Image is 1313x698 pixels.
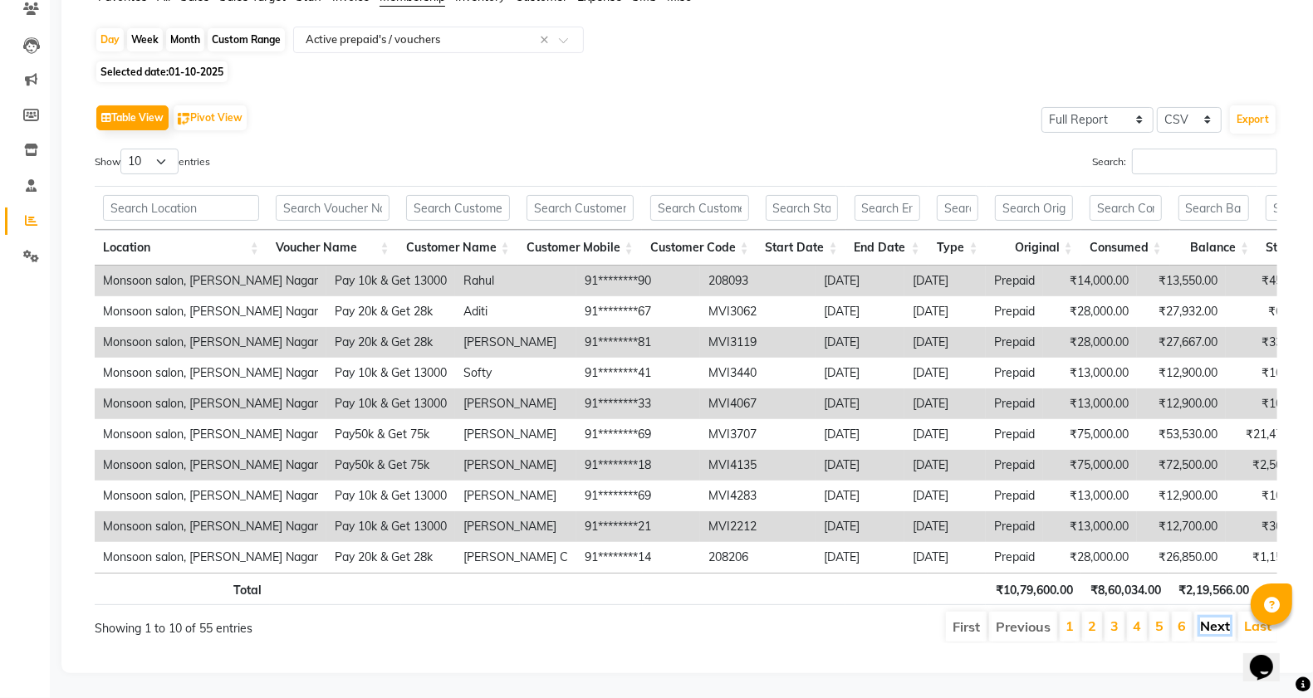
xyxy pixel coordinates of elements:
td: [PERSON_NAME] [455,511,576,542]
td: Pay 10k & Get 13000 [326,481,455,511]
td: ₹12,700.00 [1137,511,1226,542]
td: ₹13,000.00 [1043,511,1137,542]
td: [PERSON_NAME] [455,327,576,358]
div: Day [96,28,124,51]
td: Pay 10k & Get 13000 [326,358,455,388]
td: Monsoon salon, [PERSON_NAME] Nagar [95,296,326,327]
input: Search Customer Mobile [527,195,634,221]
td: ₹13,000.00 [1043,388,1137,419]
td: Prepaid [986,450,1043,481]
td: ₹27,667.00 [1137,327,1226,358]
input: Search Customer Name [406,195,510,221]
td: Pay 10k & Get 13000 [326,266,455,296]
a: 3 [1110,617,1119,634]
td: Monsoon salon, [PERSON_NAME] Nagar [95,419,326,450]
th: Start Date: activate to sort column ascending [757,230,846,266]
td: Pay50k & Get 75k [326,450,455,481]
td: MVI4067 [700,388,816,419]
input: Search End Date [855,195,920,221]
td: [DATE] [904,327,986,358]
td: ₹300.00 [1226,511,1313,542]
td: [DATE] [904,358,986,388]
th: ₹8,60,034.00 [1081,573,1169,605]
div: Custom Range [208,28,285,51]
td: [DATE] [816,266,904,296]
td: ₹13,000.00 [1043,481,1137,511]
td: MVI3440 [700,358,816,388]
label: Show entries [95,149,210,174]
td: Monsoon salon, [PERSON_NAME] Nagar [95,511,326,542]
td: [PERSON_NAME] [455,450,576,481]
td: Prepaid [986,481,1043,511]
td: ₹12,900.00 [1137,481,1226,511]
td: ₹12,900.00 [1137,358,1226,388]
td: Pay50k & Get 75k [326,419,455,450]
td: ₹68.00 [1226,296,1313,327]
td: ₹100.00 [1226,358,1313,388]
td: [DATE] [904,296,986,327]
td: Monsoon salon, [PERSON_NAME] Nagar [95,481,326,511]
span: Clear all [540,32,554,49]
td: MVI3119 [700,327,816,358]
td: ₹12,900.00 [1137,388,1226,419]
td: ₹14,000.00 [1043,266,1137,296]
div: Showing 1 to 10 of 55 entries [95,610,573,637]
td: ₹333.00 [1226,327,1313,358]
td: ₹27,932.00 [1137,296,1226,327]
input: Search: [1132,149,1277,174]
a: Next [1200,617,1230,634]
button: Table View [96,105,169,130]
td: ₹28,000.00 [1043,542,1137,573]
th: Balance: activate to sort column ascending [1170,230,1258,266]
th: Customer Mobile: activate to sort column ascending [518,230,642,266]
td: [DATE] [816,481,904,511]
td: ₹53,530.00 [1137,419,1226,450]
input: Search Balance [1178,195,1250,221]
input: Search Customer Code [650,195,749,221]
td: [DATE] [816,419,904,450]
span: Selected date: [96,61,228,82]
td: [DATE] [904,266,986,296]
td: [DATE] [904,542,986,573]
td: [PERSON_NAME] [455,419,576,450]
td: MVI2212 [700,511,816,542]
th: Total [95,573,270,605]
td: MVI3062 [700,296,816,327]
input: Search Consumed [1090,195,1162,221]
button: Export [1230,105,1276,134]
a: 1 [1066,617,1074,634]
td: Rahul [455,266,576,296]
a: 4 [1133,617,1141,634]
td: 208093 [700,266,816,296]
th: Location: activate to sort column ascending [95,230,267,266]
td: Softy [455,358,576,388]
td: [DATE] [816,327,904,358]
td: Monsoon salon, [PERSON_NAME] Nagar [95,358,326,388]
td: Prepaid [986,296,1043,327]
td: MVI4135 [700,450,816,481]
div: Month [166,28,204,51]
td: Pay 10k & Get 13000 [326,511,455,542]
td: [DATE] [816,450,904,481]
th: Original: activate to sort column ascending [987,230,1081,266]
td: Prepaid [986,511,1043,542]
td: [PERSON_NAME] C [455,542,576,573]
td: ₹100.00 [1226,481,1313,511]
td: [DATE] [816,511,904,542]
th: Voucher Name: activate to sort column ascending [267,230,398,266]
th: Customer Code: activate to sort column ascending [642,230,757,266]
input: Search Voucher Name [276,195,389,221]
td: ₹13,000.00 [1043,358,1137,388]
input: Search Location [103,195,259,221]
td: [DATE] [816,388,904,419]
td: ₹21,470.00 [1226,419,1313,450]
a: 5 [1155,617,1164,634]
td: Pay 10k & Get 13000 [326,388,455,419]
td: [DATE] [816,358,904,388]
td: ₹100.00 [1226,388,1313,419]
td: Monsoon salon, [PERSON_NAME] Nagar [95,450,326,481]
td: Prepaid [986,388,1043,419]
div: Week [127,28,163,51]
td: [DATE] [904,419,986,450]
td: Prepaid [986,266,1043,296]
